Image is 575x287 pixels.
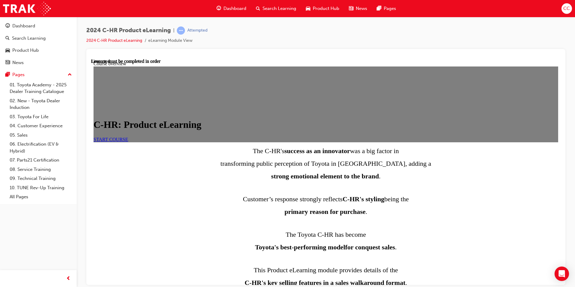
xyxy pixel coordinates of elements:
strong: C-HR's key selling features in a sales walkaround format [153,220,314,228]
div: Pages [12,71,25,78]
div: Open Intercom Messenger [555,267,569,281]
span: guage-icon [217,5,221,12]
span: News [356,5,367,12]
a: 06. Electrification (EV & Hybrid) [7,140,74,156]
span: The C-HR's was a big factor in [162,88,308,96]
strong: strong emotional element to the brand [180,114,288,121]
span: | [173,27,174,34]
strong: success as an innovator [193,88,259,96]
strong: Toyota's best-performing model [164,185,254,192]
a: Dashboard [2,20,74,32]
a: 03. Toyota For Life [7,112,74,122]
div: News [12,59,24,66]
a: news-iconNews [344,2,372,15]
span: prev-icon [66,275,71,282]
span: search-icon [256,5,260,12]
span: Customer’s response strongly reflects being the [152,137,318,144]
a: News [2,57,74,68]
a: 02. New - Toyota Dealer Induction [7,96,74,112]
a: Product Hub [2,45,74,56]
span: learningRecordVerb_ATTEMPT-icon [177,26,185,35]
span: This Product eLearning module provides details of the [163,208,307,215]
span: transforming public perception of Toyota in [GEOGRAPHIC_DATA], adding a [129,101,340,109]
button: CC [561,3,572,14]
span: guage-icon [5,23,10,29]
a: 05. Sales [7,131,74,140]
button: Pages [2,69,74,80]
span: . [153,220,316,228]
span: pages-icon [377,5,381,12]
span: pages-icon [5,72,10,78]
li: eLearning Module View [148,37,192,44]
span: search-icon [5,36,10,41]
div: Search Learning [12,35,46,42]
span: news-icon [349,5,353,12]
span: car-icon [306,5,310,12]
a: search-iconSearch Learning [251,2,301,15]
span: 2024 C-HR Product eLearning [86,27,171,34]
a: START COURSE [2,78,37,83]
a: 09. Technical Training [7,174,74,183]
strong: C-HR's styling [251,137,293,144]
a: All Pages [7,192,74,202]
span: . [193,149,276,157]
h1: C-HR: Product eLearning [2,60,467,72]
span: Dashboard [223,5,246,12]
span: Pages [384,5,396,12]
span: up-icon [68,71,72,79]
strong: primary reason for purchase [193,149,275,157]
a: 04. Customer Experience [7,121,74,131]
a: 01. Toyota Academy - 2025 Dealer Training Catalogue [7,80,74,96]
span: The Toyota C-HR has become [195,172,275,180]
strong: for conquest sales [254,185,304,192]
div: Product Hub [12,47,39,54]
div: Attempted [187,28,208,33]
span: Product Hub [313,5,339,12]
img: Trak [3,2,51,15]
a: Search Learning [2,33,74,44]
a: 10. TUNE Rev-Up Training [7,183,74,193]
span: . [254,185,306,192]
a: pages-iconPages [372,2,401,15]
a: guage-iconDashboard [212,2,251,15]
div: Dashboard [12,23,35,29]
a: 2024 C-HR Product eLearning [86,38,142,43]
span: CC [563,5,570,12]
span: car-icon [5,48,10,53]
a: 07. Parts21 Certification [7,156,74,165]
a: 08. Service Training [7,165,74,174]
span: news-icon [5,60,10,66]
span: Search Learning [263,5,296,12]
span: . [180,114,290,121]
button: DashboardSearch LearningProduct HubNews [2,19,74,69]
a: car-iconProduct Hub [301,2,344,15]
